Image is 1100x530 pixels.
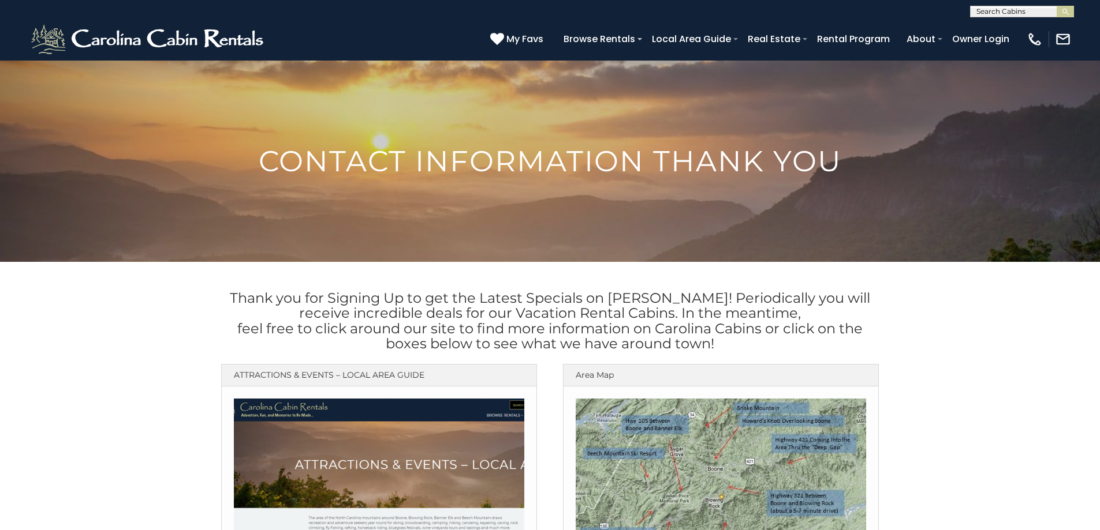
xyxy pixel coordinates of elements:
[646,29,737,49] a: Local Area Guide
[1055,31,1071,47] img: mail-regular-white.png
[221,291,879,352] h3: Thank you for Signing Up to get the Latest Specials on [PERSON_NAME]! Periodically you will recei...
[901,29,941,49] a: About
[29,22,269,57] img: White-1-2.png
[811,29,896,49] a: Rental Program
[946,29,1015,49] a: Owner Login
[1027,31,1043,47] img: phone-regular-white.png
[558,29,641,49] a: Browse Rentals
[490,32,546,47] a: My Favs
[222,364,536,387] h3: ATTRACTIONS & EVENTS – LOCAL AREA GUIDE
[742,29,806,49] a: Real Estate
[506,32,543,46] span: My Favs
[564,364,878,387] h3: Area Map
